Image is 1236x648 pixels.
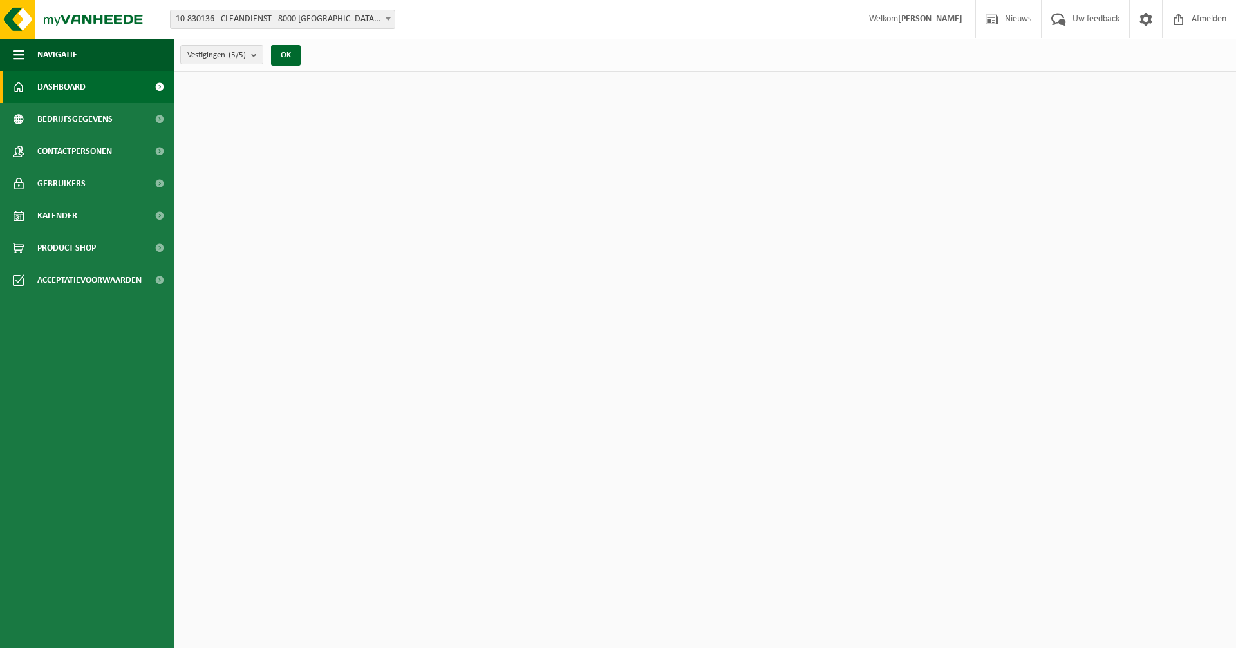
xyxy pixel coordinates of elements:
span: Vestigingen [187,46,246,65]
strong: [PERSON_NAME] [898,14,962,24]
span: Kalender [37,200,77,232]
count: (5/5) [229,51,246,59]
span: Bedrijfsgegevens [37,103,113,135]
span: Dashboard [37,71,86,103]
button: Vestigingen(5/5) [180,45,263,64]
span: Contactpersonen [37,135,112,167]
span: Gebruikers [37,167,86,200]
span: 10-830136 - CLEANDIENST - 8000 BRUGGE, PATHOEKEWEG 48 [171,10,395,28]
span: Product Shop [37,232,96,264]
span: Acceptatievoorwaarden [37,264,142,296]
span: Navigatie [37,39,77,71]
button: OK [271,45,301,66]
span: 10-830136 - CLEANDIENST - 8000 BRUGGE, PATHOEKEWEG 48 [170,10,395,29]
